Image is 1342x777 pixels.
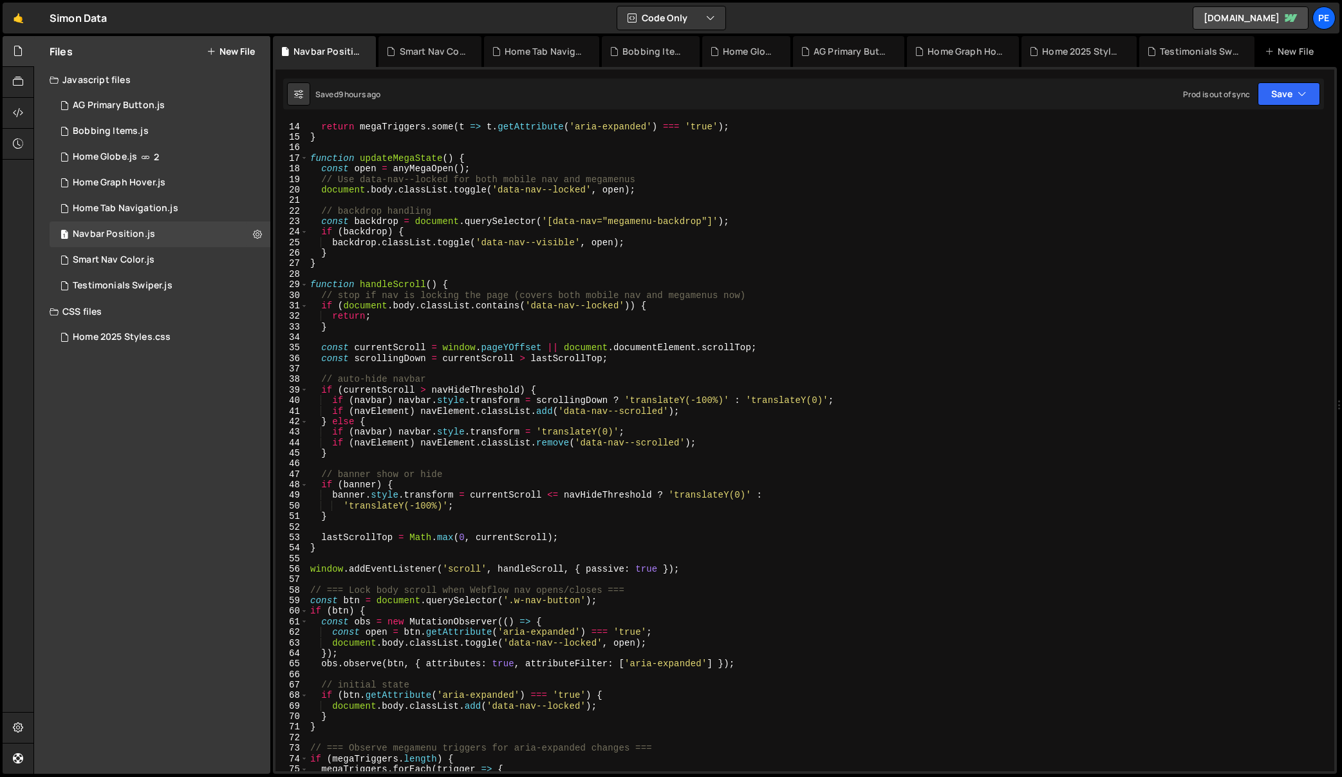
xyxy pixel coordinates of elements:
[275,690,308,700] div: 68
[275,680,308,690] div: 67
[275,142,308,153] div: 16
[50,247,270,273] div: 16753/46074.js
[275,659,308,669] div: 65
[275,311,308,321] div: 32
[275,754,308,764] div: 74
[927,45,1003,58] div: Home Graph Hover.js
[50,324,270,350] div: 16753/45793.css
[275,743,308,753] div: 73
[3,3,34,33] a: 🤙
[275,227,308,237] div: 24
[723,45,775,58] div: Home Globe.js
[275,722,308,732] div: 71
[275,364,308,374] div: 37
[275,164,308,174] div: 18
[275,301,308,311] div: 31
[275,374,308,384] div: 38
[1042,45,1121,58] div: Home 2025 Styles.css
[275,648,308,659] div: 64
[207,46,255,57] button: New File
[275,638,308,648] div: 63
[1160,45,1239,58] div: Testimonials Swiper.js
[275,427,308,437] div: 43
[275,216,308,227] div: 23
[275,532,308,543] div: 53
[275,206,308,216] div: 22
[50,144,270,170] div: 16753/46016.js
[275,122,308,132] div: 14
[275,595,308,606] div: 59
[275,248,308,258] div: 26
[275,322,308,332] div: 33
[275,469,308,480] div: 47
[275,258,308,268] div: 27
[73,254,154,266] div: Smart Nav Color.js
[1312,6,1336,30] a: Pe
[73,151,137,163] div: Home Globe.js
[275,554,308,564] div: 55
[275,522,308,532] div: 52
[617,6,725,30] button: Code Only
[275,701,308,711] div: 69
[275,606,308,616] div: 60
[275,511,308,521] div: 51
[50,10,107,26] div: Simon Data
[275,269,308,279] div: 28
[275,480,308,490] div: 48
[814,45,889,58] div: AG Primary Button.js
[275,342,308,353] div: 35
[50,273,270,299] div: 16753/45792.js
[275,132,308,142] div: 15
[275,669,308,680] div: 66
[1265,45,1319,58] div: New File
[50,170,270,196] div: 16753/45758.js
[50,44,73,59] h2: Files
[73,126,149,137] div: Bobbing Items.js
[275,353,308,364] div: 36
[73,229,155,240] div: Navbar Position.js
[275,458,308,469] div: 46
[275,174,308,185] div: 19
[1193,6,1309,30] a: [DOMAIN_NAME]
[275,448,308,458] div: 45
[73,177,165,189] div: Home Graph Hover.js
[275,417,308,427] div: 42
[50,118,270,144] div: 16753/46060.js
[275,185,308,195] div: 20
[1183,89,1250,100] div: Prod is out of sync
[34,67,270,93] div: Javascript files
[275,438,308,448] div: 44
[50,93,270,118] div: 16753/45990.js
[154,152,159,162] span: 2
[275,395,308,406] div: 40
[315,89,381,100] div: Saved
[50,196,270,221] div: 16753/46062.js
[275,153,308,164] div: 17
[505,45,584,58] div: Home Tab Navigation.js
[275,406,308,417] div: 41
[275,564,308,574] div: 56
[275,385,308,395] div: 39
[61,230,68,241] span: 1
[50,221,270,247] div: 16753/46225.js
[275,711,308,722] div: 70
[73,203,178,214] div: Home Tab Navigation.js
[275,501,308,511] div: 50
[73,280,172,292] div: Testimonials Swiper.js
[275,332,308,342] div: 34
[275,279,308,290] div: 29
[275,195,308,205] div: 21
[275,574,308,585] div: 57
[34,299,270,324] div: CSS files
[1258,82,1320,106] button: Save
[275,238,308,248] div: 25
[275,490,308,500] div: 49
[275,733,308,743] div: 72
[622,45,684,58] div: Bobbing Items.js
[73,332,171,343] div: Home 2025 Styles.css
[275,764,308,774] div: 75
[339,89,381,100] div: 9 hours ago
[275,627,308,637] div: 62
[73,100,165,111] div: AG Primary Button.js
